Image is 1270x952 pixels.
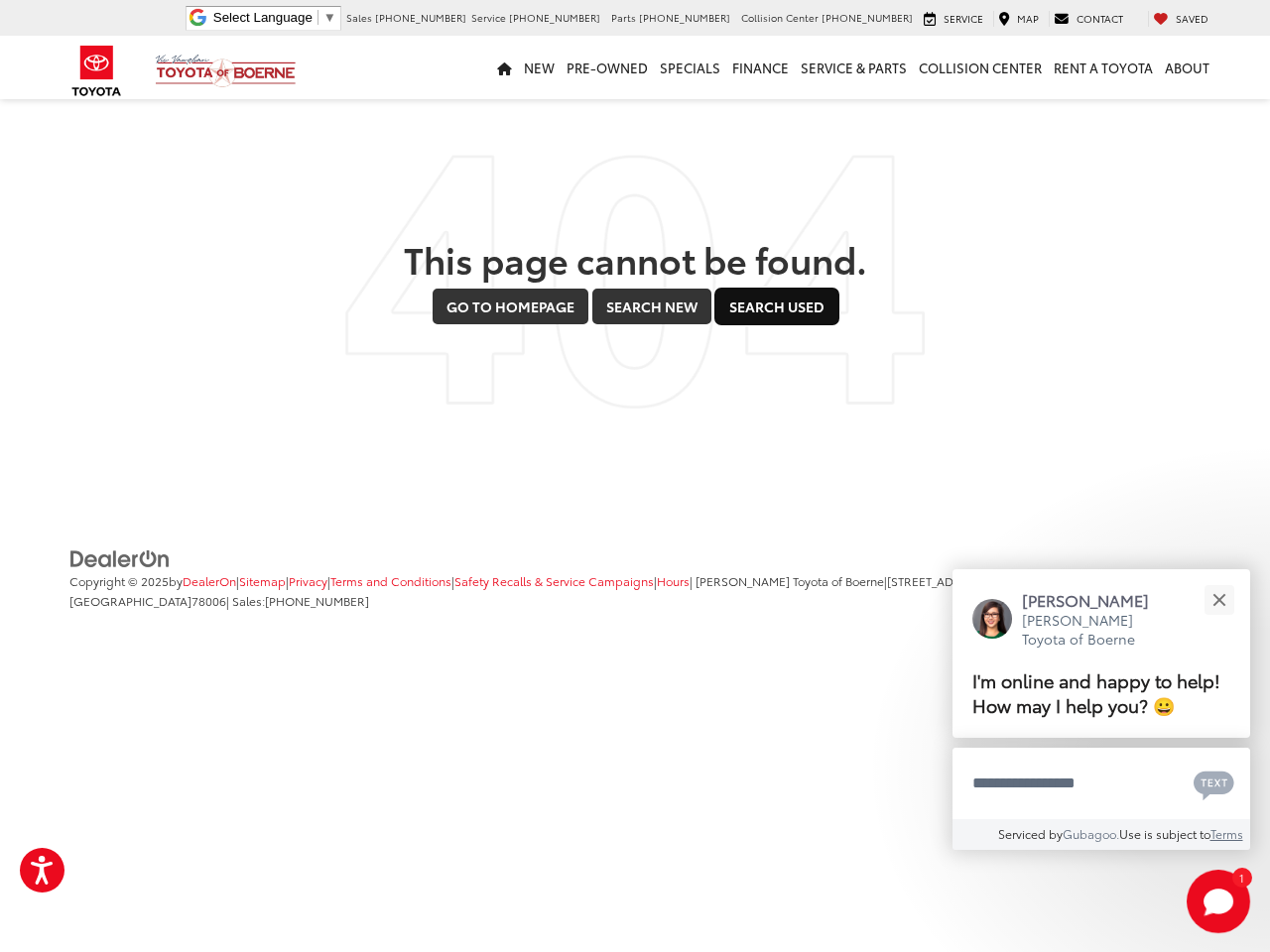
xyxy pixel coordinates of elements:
[1048,36,1159,99] a: Rent a Toyota
[1077,11,1123,26] span: Contact
[1022,611,1169,650] p: [PERSON_NAME] Toyota of Boerne
[1210,825,1243,842] a: Terms
[654,36,726,99] a: Specials
[69,239,1201,279] h2: This page cannot be found.
[226,592,369,609] span: | Sales:
[726,36,795,99] a: Finance
[952,748,1250,819] textarea: Type your message
[715,289,838,324] a: Search Used
[451,572,654,589] span: |
[1148,11,1213,27] a: My Saved Vehicles
[509,10,600,25] span: [PHONE_NUMBER]
[69,572,169,589] span: Copyright © 2025
[1194,769,1234,800] svg: Text
[69,548,171,570] img: DealerOn
[952,569,1250,850] div: Close[PERSON_NAME][PERSON_NAME] Toyota of BoerneI'm online and happy to help! How may I help you?...
[69,547,171,567] a: DealerOn
[236,572,286,589] span: |
[1159,36,1215,99] a: About
[1187,870,1250,933] button: Toggle Chat Window
[1063,825,1119,842] a: Gubagoo.
[1017,11,1039,26] span: Map
[330,572,451,589] a: Terms and Conditions
[239,572,286,589] a: Sitemap
[913,36,1048,99] a: Collision Center
[213,10,336,25] a: Select Language​
[822,10,913,25] span: [PHONE_NUMBER]
[1187,870,1250,933] svg: Start Chat
[1022,589,1169,611] p: [PERSON_NAME]
[323,10,336,25] span: ▼
[327,572,451,589] span: |
[972,667,1220,718] span: I'm online and happy to help! How may I help you? 😀
[639,10,730,25] span: [PHONE_NUMBER]
[1239,873,1244,882] span: 1
[155,54,297,88] img: Vic Vaughan Toyota of Boerne
[1176,11,1208,26] span: Saved
[657,572,690,589] a: Hours
[944,11,983,26] span: Service
[191,592,226,609] span: 78006
[592,289,711,324] a: Search New
[375,10,466,25] span: [PHONE_NUMBER]
[1049,11,1128,27] a: Contact
[1119,825,1210,842] span: Use is subject to
[69,592,191,609] span: [GEOGRAPHIC_DATA]
[611,10,636,25] span: Parts
[183,572,236,589] a: DealerOn Home Page
[690,572,884,589] span: | [PERSON_NAME] Toyota of Boerne
[286,572,327,589] span: |
[518,36,561,99] a: New
[433,289,588,324] a: Go to Homepage
[169,572,236,589] span: by
[561,36,654,99] a: Pre-Owned
[795,36,913,99] a: Service & Parts: Opens in a new tab
[265,592,369,609] span: [PHONE_NUMBER]
[1188,761,1240,805] button: Chat with SMS
[454,572,654,589] a: Safety Recalls & Service Campaigns, Opens in a new tab
[471,10,506,25] span: Service
[741,10,819,25] span: Collision Center
[654,572,690,589] span: |
[289,572,327,589] a: Privacy
[491,36,518,99] a: Home
[60,39,134,103] img: Toyota
[919,11,988,27] a: Service
[213,10,313,25] span: Select Language
[998,825,1063,842] span: Serviced by
[1198,579,1240,622] button: Close
[993,11,1044,27] a: Map
[346,10,372,25] span: Sales
[887,572,998,589] span: [STREET_ADDRESS],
